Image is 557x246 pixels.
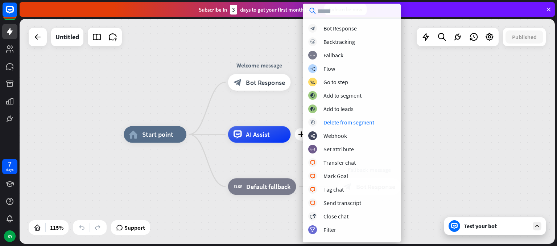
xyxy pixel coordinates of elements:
div: Tag chat [323,186,344,193]
div: Mark Goal [323,172,348,180]
div: Fallback message [332,166,407,174]
div: Webhook [323,132,347,139]
i: block_backtracking [310,40,315,44]
div: Bot Response [323,25,357,32]
i: webhooks [310,134,315,138]
div: Go to step [323,78,348,86]
i: block_livechat [310,160,315,165]
i: filter [310,227,315,232]
i: block_livechat [310,201,315,205]
div: KY [4,230,16,242]
div: Backtracking [323,38,355,45]
div: 3 [230,5,237,15]
div: Welcome message [222,61,297,70]
i: block_goto [310,80,315,85]
i: block_close_chat [310,214,315,219]
span: Support [124,222,145,233]
span: Start point [142,130,173,139]
div: Untitled [55,28,79,46]
i: builder_tree [310,66,315,71]
div: Subscribe in days to get your first month for $1 [199,5,318,15]
i: block_livechat [310,187,315,192]
i: plus [298,131,304,137]
div: Add to leads [323,105,354,112]
i: block_bot_response [234,78,242,86]
i: block_set_attribute [310,147,315,152]
div: Close chat [323,213,348,220]
i: block_bot_response [310,26,315,31]
i: block_delete_from_segment [310,120,315,125]
i: block_fallback [310,53,315,58]
div: Set attribute [323,145,354,153]
i: block_livechat [310,174,315,179]
a: 7 days [2,159,17,174]
div: Transfer chat [323,159,356,166]
i: block_fallback [234,183,242,191]
div: Test your bot [464,222,529,230]
button: Published [506,30,543,44]
i: block_add_to_segment [310,107,315,111]
button: Open LiveChat chat widget [6,3,28,25]
div: days [6,167,13,172]
div: Delete from segment [323,119,374,126]
div: Fallback [323,52,343,59]
i: block_add_to_segment [310,93,315,98]
div: Filter [323,226,336,233]
div: 115% [48,222,66,233]
div: Send transcript [323,199,361,206]
div: Flow [323,65,335,72]
span: Bot Response [246,78,285,86]
div: Add to segment [323,92,362,99]
span: AI Assist [246,130,270,139]
span: Default fallback [246,183,290,191]
div: 7 [8,161,12,167]
i: home_2 [129,130,138,139]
